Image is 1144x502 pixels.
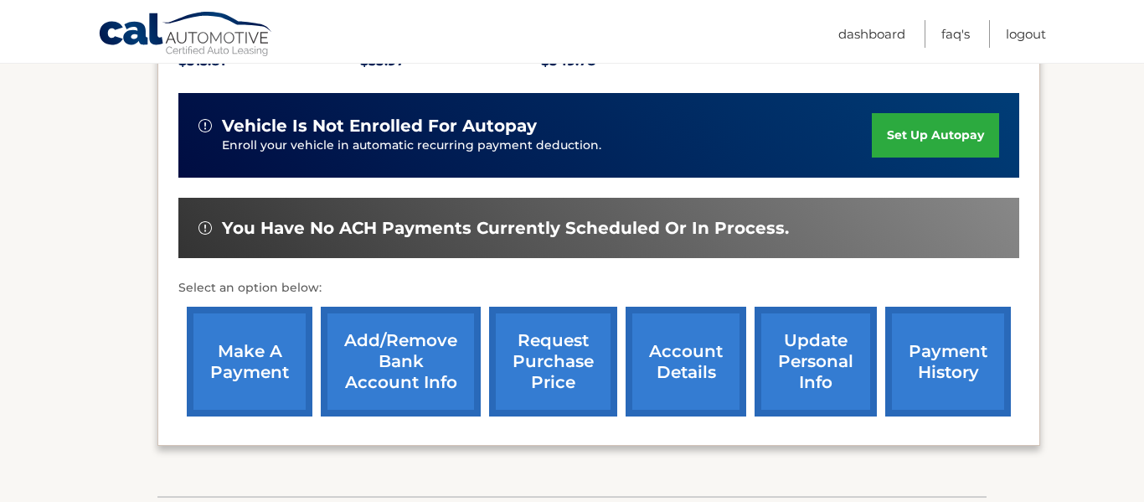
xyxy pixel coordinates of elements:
[198,221,212,235] img: alert-white.svg
[838,20,905,48] a: Dashboard
[222,137,872,155] p: Enroll your vehicle in automatic recurring payment deduction.
[872,113,999,158] a: set up autopay
[178,278,1019,298] p: Select an option below:
[941,20,970,48] a: FAQ's
[198,119,212,132] img: alert-white.svg
[755,307,877,417] a: update personal info
[489,307,617,417] a: request purchase price
[1006,20,1046,48] a: Logout
[187,307,312,417] a: make a payment
[885,307,1011,417] a: payment history
[98,11,274,60] a: Cal Automotive
[222,116,537,137] span: vehicle is not enrolled for autopay
[222,218,789,239] span: You have no ACH payments currently scheduled or in process.
[626,307,746,417] a: account details
[321,307,481,417] a: Add/Remove bank account info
